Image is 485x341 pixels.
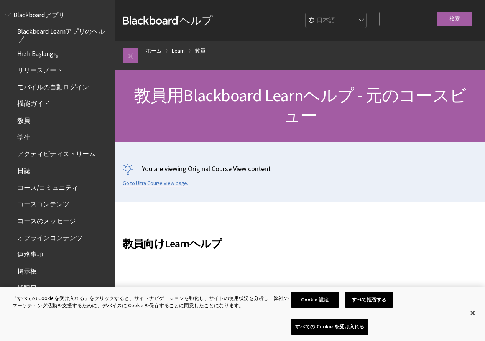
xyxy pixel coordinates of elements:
span: オフラインコンテンツ [17,231,82,242]
span: 教員 [17,114,30,124]
select: Site Language Selector [306,13,367,28]
a: Blackboardヘルプ [123,13,213,27]
span: Hızlı Başlangıç [17,47,58,58]
span: Blackboardアプリ [13,8,65,19]
span: 掲示板 [17,265,37,275]
a: Go to Ultra Course View page. [123,180,188,187]
span: 期限日 [17,282,37,292]
span: コースコンテンツ [17,198,69,208]
span: Blackboard Learnアプリのヘルプ [17,25,110,43]
button: すべて拒否する [345,292,393,308]
span: 学生 [17,131,30,141]
a: ホーム [146,46,162,56]
strong: Blackboard [123,16,179,25]
span: モバイルの自動ログイン [17,81,89,91]
p: You are viewing Original Course View content [123,164,477,173]
input: 検索 [437,12,472,26]
span: アクティビティストリーム [17,148,95,158]
span: 連絡事項 [17,248,43,259]
button: 閉じる [464,305,481,321]
button: Cookie 設定 [291,292,339,308]
a: Learn [172,46,185,56]
h2: 教員向けLearnヘルプ [123,226,364,252]
span: コースのメッセージ [17,214,76,225]
button: すべての Cookie を受け入れる [291,319,368,335]
a: 教員 [195,46,206,56]
span: コース/コミュニティ [17,181,78,191]
span: 機能ガイド [17,97,50,108]
span: リリースノート [17,64,63,74]
span: 日誌 [17,164,30,175]
div: 「すべての Cookie を受け入れる」をクリックすると、サイトナビゲーションを強化し、サイトの使用状況を分析し、弊社のマーケティング活動を支援するために、デバイスに Cookie を保存するこ... [12,295,291,310]
span: 教員用Blackboard Learnヘルプ - 元のコースビュー [134,85,466,126]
